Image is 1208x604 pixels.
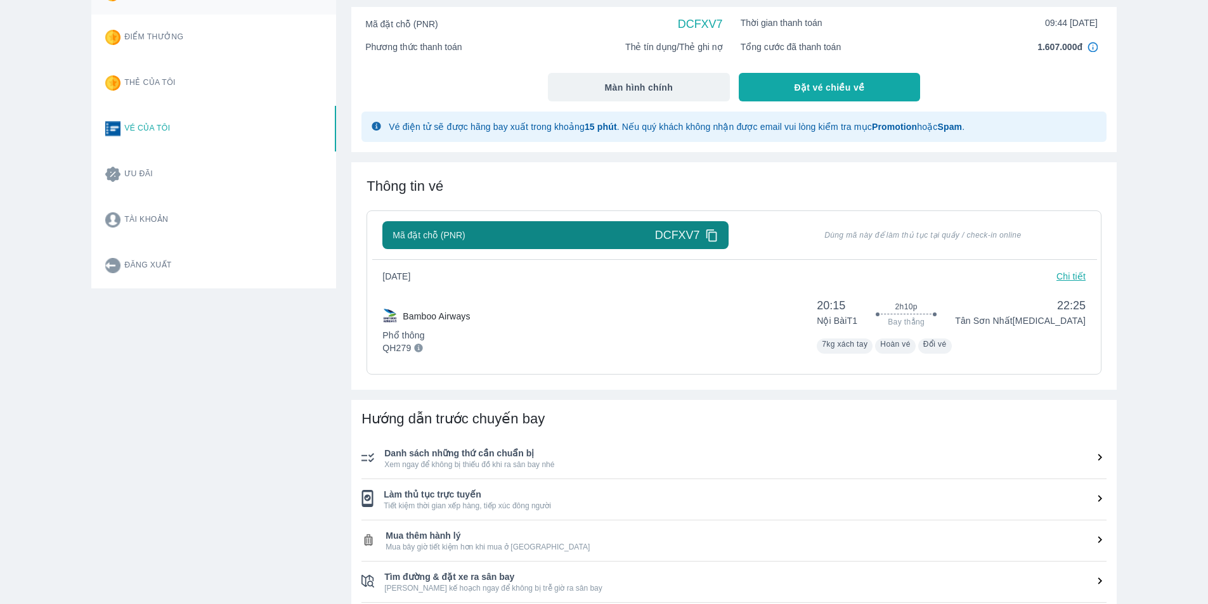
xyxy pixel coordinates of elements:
[760,230,1086,240] span: Dùng mã này để làm thủ tục tại quầy / check-in online
[872,122,917,132] strong: Promotion
[678,16,723,32] span: DCFXV7
[95,151,323,197] button: Ưu đãi
[384,570,1107,583] span: Tìm đường & đặt xe ra sân bay
[382,270,420,283] span: [DATE]
[923,340,947,349] span: Đổi vé
[625,41,723,53] span: Thẻ tín dụng/Thẻ ghi nợ
[955,298,1086,313] span: 22:25
[384,583,1107,593] span: [PERSON_NAME] kế hoạch ngay để không bị trễ giờ ra sân bay
[365,18,438,30] span: Mã đặt chỗ (PNR)
[605,81,673,94] span: Màn hình chính
[384,459,1107,470] span: Xem ngay để không bị thiếu đồ khi ra sân bay nhé
[95,106,323,151] button: Vé của tôi
[365,41,462,53] span: Phương thức thanh toán
[655,228,700,243] span: DCFXV7
[955,314,1086,327] p: Tân Sơn Nhất [MEDICAL_DATA]
[95,197,323,243] button: Tài khoản
[389,122,964,132] span: Vé điện tử sẽ được hãng bay xuất trong khoảng . Nếu quý khách không nhận được email vui lòng kiểm...
[403,310,470,323] p: Bamboo Airways
[822,340,867,349] span: 7kg xách tay
[105,258,120,273] img: logout
[741,41,841,53] span: Tổng cước đã thanh toán
[95,243,323,288] button: Đăng xuất
[384,501,1107,511] span: Tiết kiệm thời gian xếp hàng, tiếp xúc đông người
[361,411,545,427] span: Hướng dẫn trước chuyến bay
[386,542,1107,552] span: Mua bây giờ tiết kiệm hơn khi mua ở [GEOGRAPHIC_DATA]
[1056,270,1086,283] p: Chi tiết
[817,298,857,313] span: 20:15
[105,30,120,45] img: star
[1088,42,1098,52] img: in4
[105,212,120,228] img: account
[937,122,962,132] strong: Spam
[367,178,443,194] span: Thông tin vé
[361,575,374,588] img: ic_checklist
[361,453,374,463] img: ic_checklist
[384,447,1107,459] span: Danh sách những thứ cần chuẩn bị
[372,122,381,131] img: glyph
[361,490,373,507] img: ic_checklist
[895,302,918,312] span: 2h10p
[382,329,470,342] p: Phổ thông
[888,317,925,327] span: Bay thẳng
[105,75,120,91] img: star
[393,229,465,241] span: Mã đặt chỗ (PNR)
[105,167,120,182] img: promotion
[382,342,411,354] p: QH279
[95,15,323,60] button: Điểm thưởng
[585,122,617,132] strong: 15 phút
[795,81,865,94] span: Đặt vé chiều về
[817,314,857,327] p: Nội Bài T1
[1045,16,1098,29] span: 09:44 [DATE]
[548,73,730,101] button: Màn hình chính
[91,15,336,288] div: Card thong tin user
[1037,41,1082,53] span: 1.607.000đ
[739,73,921,101] button: Đặt vé chiều về
[95,60,323,106] button: Thẻ của tôi
[384,488,1107,501] span: Làm thủ tục trực tuyến
[105,121,120,136] img: ticket
[880,340,911,349] span: Hoàn vé
[741,16,822,29] span: Thời gian thanh toán
[386,529,1107,542] span: Mua thêm hành lý
[361,533,375,547] img: ic_checklist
